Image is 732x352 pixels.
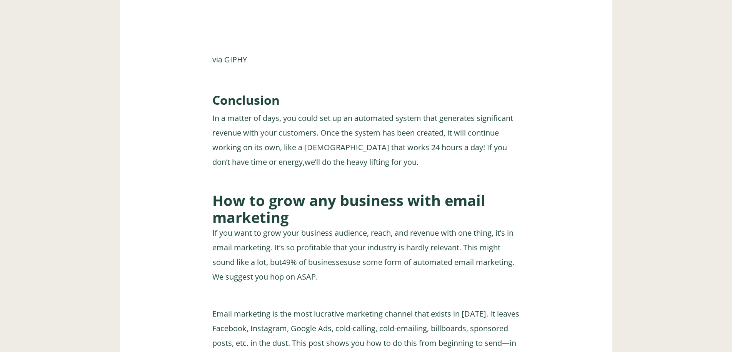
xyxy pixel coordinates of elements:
[282,257,348,267] a: 49% of businesses
[305,157,417,167] a: we’ll do the heavy lifting for you
[212,93,520,107] h2: Conclusion
[212,192,520,226] h1: How to grow any business with email marketing
[212,226,520,284] p: If you want to grow your business audience, reach, and revenue with one thing, it’s in email mark...
[212,111,520,169] p: In a matter of days, you could set up an automated system that generates significant revenue with...
[212,54,247,65] a: via GIPHY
